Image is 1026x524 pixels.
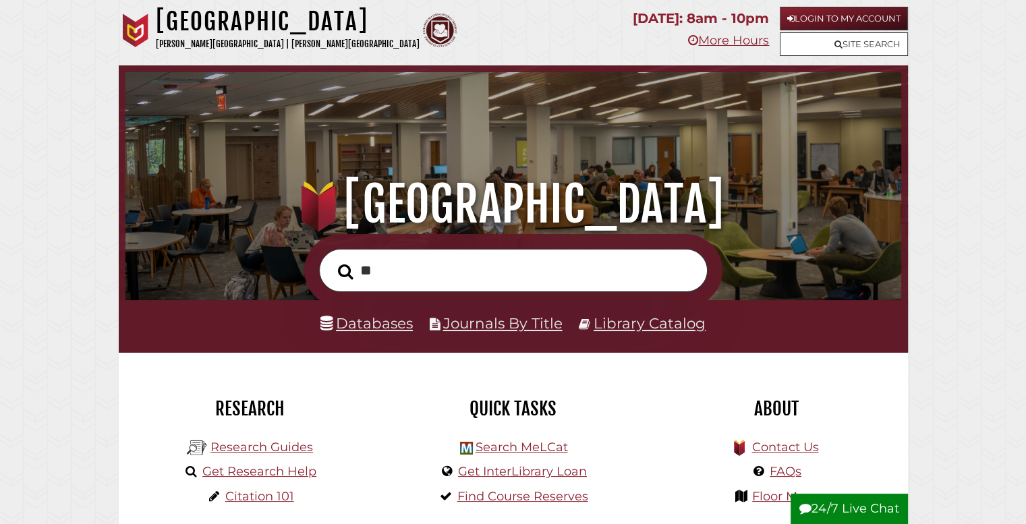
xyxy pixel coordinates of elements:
a: Floor Maps [752,489,819,504]
img: Calvin University [119,13,152,47]
a: Library Catalog [594,314,706,332]
img: Calvin Theological Seminary [423,13,457,47]
button: Search [331,260,360,283]
h2: Research [129,397,372,420]
img: Hekman Library Logo [460,442,473,455]
a: Contact Us [751,440,818,455]
a: Search MeLCat [475,440,567,455]
a: Get Research Help [202,464,316,479]
h2: Quick Tasks [392,397,635,420]
a: FAQs [770,464,801,479]
a: Databases [320,314,413,332]
a: Login to My Account [780,7,908,30]
a: Journals By Title [443,314,563,332]
a: Citation 101 [225,489,294,504]
h1: [GEOGRAPHIC_DATA] [156,7,420,36]
a: Get InterLibrary Loan [458,464,587,479]
a: Find Course Reserves [457,489,588,504]
a: Site Search [780,32,908,56]
a: Research Guides [210,440,313,455]
a: More Hours [688,33,769,48]
p: [DATE]: 8am - 10pm [633,7,769,30]
h1: [GEOGRAPHIC_DATA] [140,175,885,234]
img: Hekman Library Logo [187,438,207,458]
p: [PERSON_NAME][GEOGRAPHIC_DATA] | [PERSON_NAME][GEOGRAPHIC_DATA] [156,36,420,52]
i: Search [338,263,353,279]
h2: About [655,397,898,420]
